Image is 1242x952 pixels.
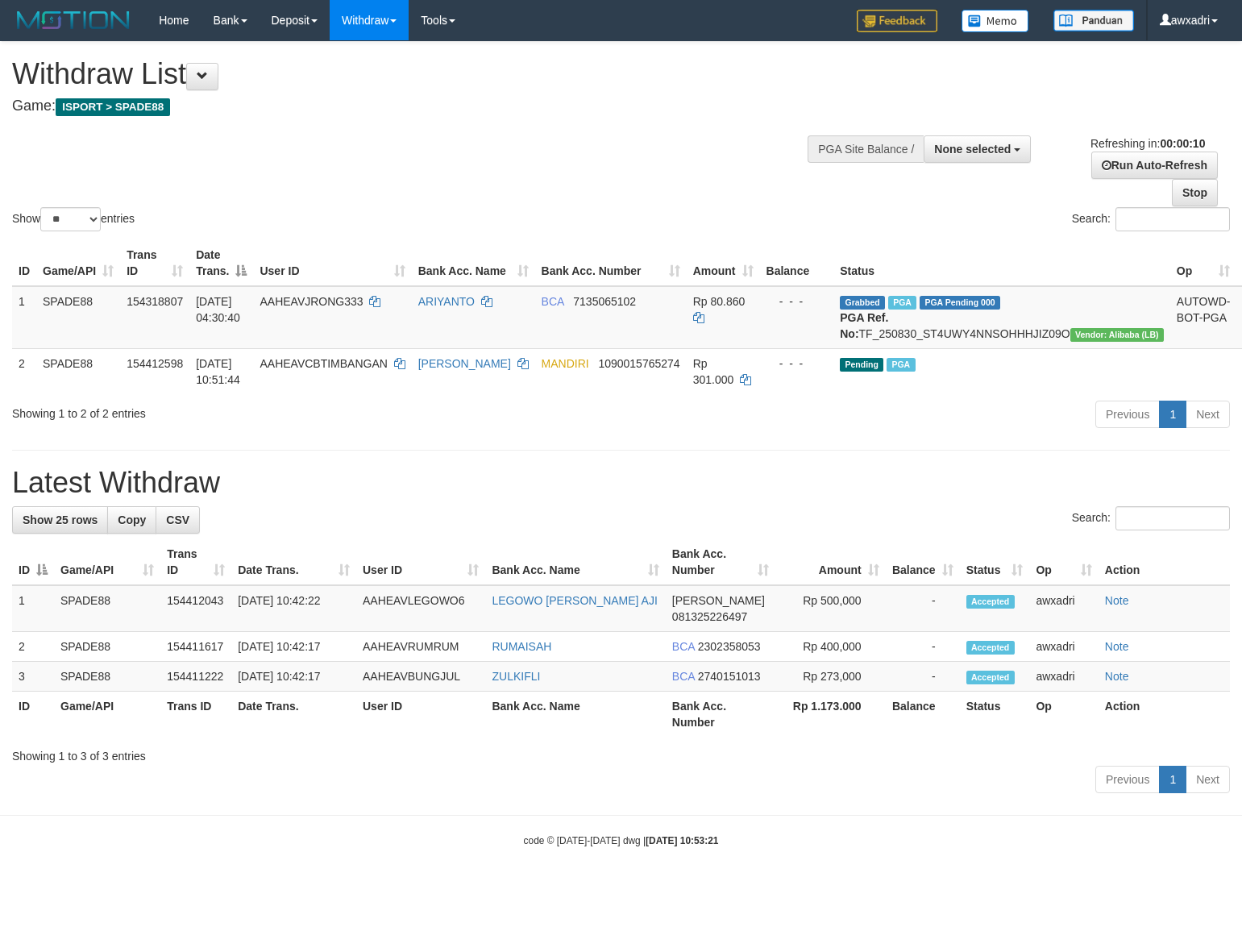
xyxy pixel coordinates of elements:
[231,692,356,738] th: Date Trans.
[260,295,363,308] span: AAHEAVJRONG333
[54,662,160,692] td: SPADE88
[1159,766,1186,793] a: 1
[12,632,54,662] td: 2
[160,692,231,738] th: Trans ID
[492,594,657,607] a: LEGOWO [PERSON_NAME] AJI
[12,8,135,32] img: MOTION_logo.png
[962,10,1029,32] img: Button%20Memo.svg
[231,585,356,632] td: [DATE] 10:42:22
[107,506,156,534] a: Copy
[12,506,108,534] a: Show 25 rows
[12,98,812,114] h4: Game:
[54,539,160,585] th: Game/API: activate to sort column ascending
[966,671,1015,684] span: Accepted
[1053,10,1134,31] img: panduan.png
[1115,207,1230,231] input: Search:
[485,539,665,585] th: Bank Acc. Name: activate to sort column ascending
[1099,539,1230,585] th: Action
[598,357,679,370] span: Copy 1090015765274 to clipboard
[1072,506,1230,530] label: Search:
[36,286,120,349] td: SPADE88
[840,311,888,340] b: PGA Ref. No:
[1186,401,1230,428] a: Next
[646,835,718,846] strong: [DATE] 10:53:21
[775,662,886,692] td: Rp 273,000
[1095,401,1160,428] a: Previous
[840,296,885,310] span: Grabbed
[888,296,916,310] span: Marked by awxadri
[356,692,485,738] th: User ID
[672,610,747,623] span: Copy 081325226497 to clipboard
[1105,670,1129,683] a: Note
[1029,662,1098,692] td: awxadri
[775,539,886,585] th: Amount: activate to sort column ascending
[886,539,960,585] th: Balance: activate to sort column ascending
[687,240,760,286] th: Amount: activate to sort column ascending
[920,296,1000,310] span: PGA Pending
[12,692,54,738] th: ID
[356,632,485,662] td: AAHEAVRUMRUM
[12,467,1230,499] h1: Latest Withdraw
[127,357,183,370] span: 154412598
[542,295,564,308] span: BCA
[960,539,1030,585] th: Status: activate to sort column ascending
[12,207,135,231] label: Show entries
[160,662,231,692] td: 154411222
[1095,766,1160,793] a: Previous
[120,240,189,286] th: Trans ID: activate to sort column ascending
[40,207,101,231] select: Showentries
[260,357,387,370] span: AAHEAVCBTIMBANGAN
[166,513,189,526] span: CSV
[54,632,160,662] td: SPADE88
[12,585,54,632] td: 1
[1029,585,1098,632] td: awxadri
[666,539,775,585] th: Bank Acc. Number: activate to sort column ascending
[886,662,960,692] td: -
[960,692,1030,738] th: Status
[1160,137,1205,150] strong: 00:00:10
[12,58,812,90] h1: Withdraw List
[833,286,1170,349] td: TF_250830_ST4UWY4NNSOHHHJIZ09O
[1029,632,1098,662] td: awxadri
[1090,137,1205,150] span: Refreshing in:
[833,240,1170,286] th: Status
[418,357,511,370] a: [PERSON_NAME]
[12,662,54,692] td: 3
[934,143,1011,156] span: None selected
[535,240,687,286] th: Bank Acc. Number: activate to sort column ascending
[886,692,960,738] th: Balance
[36,348,120,394] td: SPADE88
[766,293,828,310] div: - - -
[36,240,120,286] th: Game/API: activate to sort column ascending
[12,286,36,349] td: 1
[924,135,1031,163] button: None selected
[160,539,231,585] th: Trans ID: activate to sort column ascending
[23,513,98,526] span: Show 25 rows
[666,692,775,738] th: Bank Acc. Number
[12,399,505,422] div: Showing 1 to 2 of 2 entries
[1105,594,1129,607] a: Note
[56,98,170,116] span: ISPORT > SPADE88
[698,640,761,653] span: Copy 2302358053 to clipboard
[1029,692,1098,738] th: Op
[775,585,886,632] td: Rp 500,000
[808,135,924,163] div: PGA Site Balance /
[12,348,36,394] td: 2
[54,585,160,632] td: SPADE88
[418,295,475,308] a: ARIYANTO
[54,692,160,738] th: Game/API
[231,662,356,692] td: [DATE] 10:42:17
[156,506,200,534] a: CSV
[760,240,834,286] th: Balance
[693,357,734,386] span: Rp 301.000
[231,632,356,662] td: [DATE] 10:42:17
[1091,152,1218,179] a: Run Auto-Refresh
[1159,401,1186,428] a: 1
[698,670,761,683] span: Copy 2740151013 to clipboard
[1170,240,1237,286] th: Op: activate to sort column ascending
[356,539,485,585] th: User ID: activate to sort column ascending
[1172,179,1218,206] a: Stop
[485,692,665,738] th: Bank Acc. Name
[1186,766,1230,793] a: Next
[127,295,183,308] span: 154318807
